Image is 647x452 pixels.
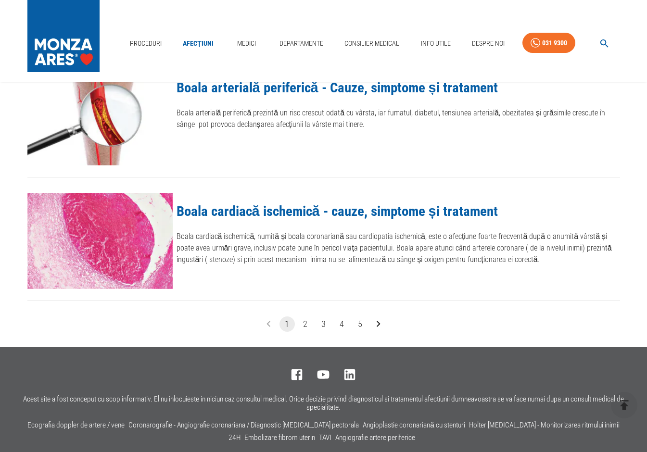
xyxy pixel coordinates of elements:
img: Boala cardiacă ischemică - cauze, simptome și tratament [27,193,173,289]
a: 031 9300 [522,33,575,53]
p: Boala arterială periferică prezintă un risc crescut odată cu vârsta, iar fumatul, diabetul, tensi... [177,107,620,130]
nav: pagination navigation [260,316,388,332]
button: Go to page 4 [334,316,350,332]
p: Boala cardiacă ischemică, numită și boala coronariană sau cardiopatia ischemică, este o afecțiune... [177,231,620,265]
a: Info Utile [417,34,455,53]
button: delete [611,392,637,418]
a: Consilier Medical [341,34,403,53]
a: Angioplastie coronariană cu stenturi [363,421,465,429]
button: Go to page 2 [298,316,313,332]
button: Go to page 5 [353,316,368,332]
a: Afecțiuni [179,34,217,53]
p: Acest site a fost conceput cu scop informativ. El nu inlocuieste in niciun caz consultul medical.... [12,395,635,412]
a: TAVI [319,433,331,442]
a: Despre Noi [468,34,508,53]
button: Go to page 3 [316,316,331,332]
a: Departamente [276,34,327,53]
a: Coronarografie - Angiografie coronariana / Diagnostic [MEDICAL_DATA] pectorala [128,421,359,429]
button: Go to next page [371,316,386,332]
div: 031 9300 [542,37,567,49]
button: page 1 [279,316,295,332]
a: Proceduri [126,34,165,53]
a: Holter [MEDICAL_DATA] - Monitorizarea ritmului inimii 24H [228,421,620,442]
a: Embolizare fibrom uterin [244,433,315,442]
a: Boala cardiacă ischemică - cauze, simptome și tratament [177,203,498,219]
img: Boala arterială periferică - Cauze, simptome și tratament [27,69,173,165]
a: Boala arterială periferică - Cauze, simptome și tratament [177,79,498,96]
a: Ecografia doppler de artere / vene [27,421,125,429]
a: Angiografie artere periferice [335,433,415,442]
a: Medici [231,34,262,53]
